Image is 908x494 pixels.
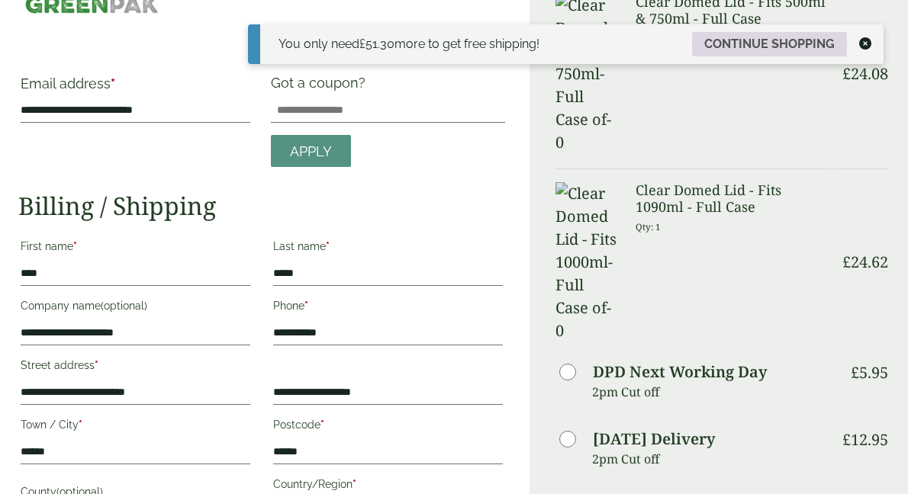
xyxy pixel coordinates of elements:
label: Postcode [273,414,503,440]
label: Street address [21,354,250,380]
span: £ [842,252,851,272]
label: Last name [273,236,503,261]
label: Email address [21,77,250,98]
small: Qty: 1 [636,221,661,233]
abbr: required [79,419,82,431]
bdi: 5.95 [851,362,888,383]
label: DPD Next Working Day [593,364,767,380]
h3: Clear Domed Lid - Fits 1090ml - Full Case [636,182,831,215]
label: [DATE] Delivery [593,431,715,447]
label: Town / City [21,414,250,440]
p: 2pm Cut off [592,380,831,403]
abbr: required [304,300,308,312]
abbr: required [326,240,330,252]
bdi: 12.95 [842,429,888,450]
span: £ [851,362,859,383]
span: (optional) [101,300,147,312]
label: Company name [21,295,250,321]
span: £ [359,37,365,51]
span: Apply [290,143,332,160]
bdi: 24.62 [842,252,888,272]
abbr: required [353,478,356,490]
span: £ [842,429,851,450]
abbr: required [320,419,324,431]
a: Continue shopping [692,32,847,56]
p: 2pm Cut off [592,447,831,470]
abbr: required [95,359,98,371]
abbr: required [111,75,115,91]
div: You only need more to get free shipping! [279,35,539,53]
h2: Billing / Shipping [18,191,505,220]
img: Clear Domed Lid - Fits 1000ml-Full Case of-0 [555,182,617,342]
label: Got a coupon? [271,75,372,98]
span: 51.30 [359,37,394,51]
label: First name [21,236,250,261]
abbr: required [73,240,77,252]
a: Apply [271,135,351,168]
label: Phone [273,295,503,321]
